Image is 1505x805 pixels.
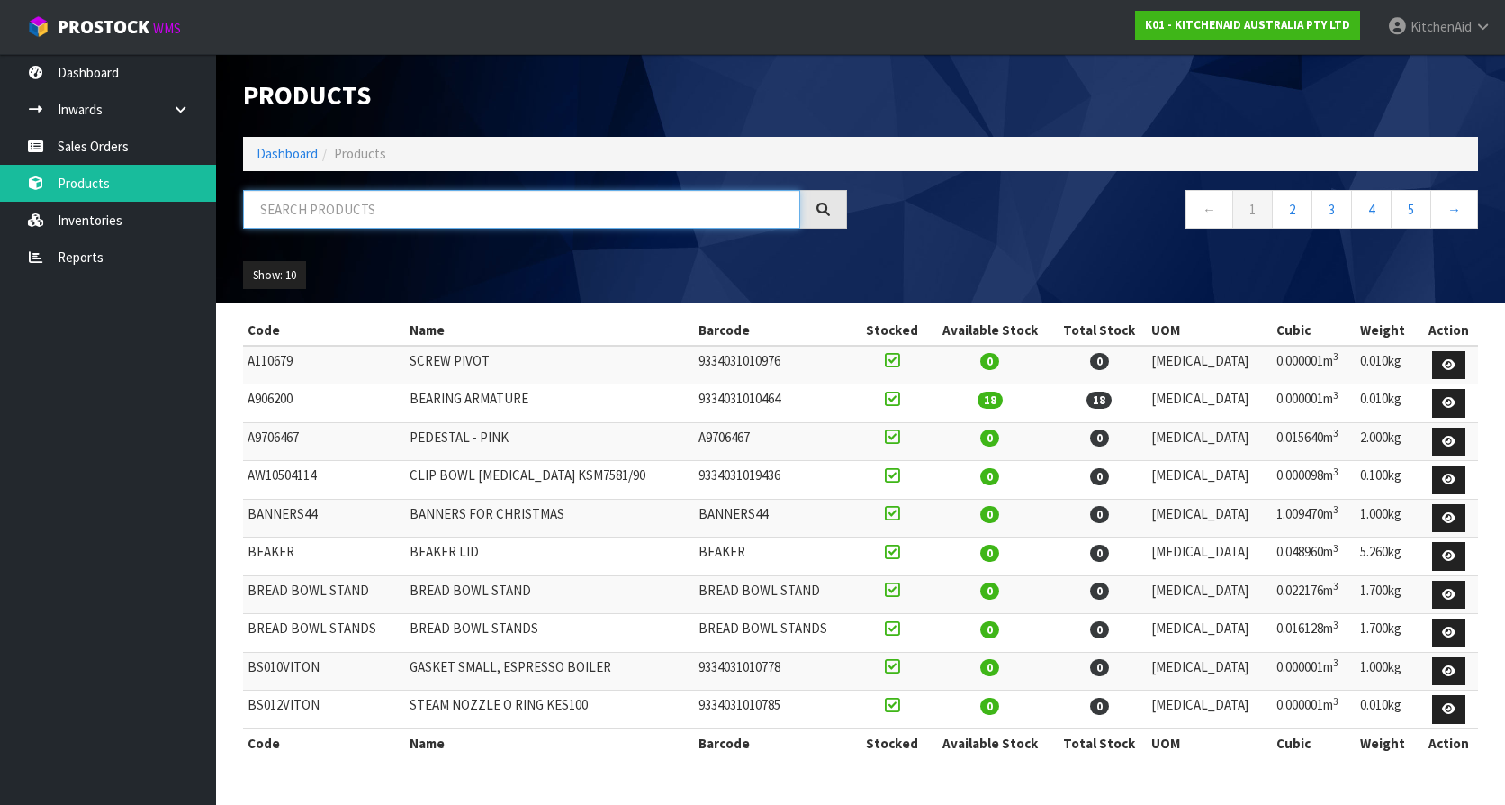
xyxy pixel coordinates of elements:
[1147,652,1272,691] td: [MEDICAL_DATA]
[243,728,405,757] th: Code
[1351,190,1392,229] a: 4
[694,461,856,500] td: 9334031019436
[1051,728,1147,757] th: Total Stock
[980,353,999,370] span: 0
[1090,506,1109,523] span: 0
[1147,691,1272,729] td: [MEDICAL_DATA]
[1272,691,1356,729] td: 0.000001m
[980,621,999,638] span: 0
[1272,190,1312,229] a: 2
[243,614,405,653] td: BREAD BOWL STANDS
[1147,728,1272,757] th: UOM
[980,659,999,676] span: 0
[405,316,694,345] th: Name
[405,499,694,538] td: BANNERS FOR CHRISTMAS
[1147,575,1272,614] td: [MEDICAL_DATA]
[1090,353,1109,370] span: 0
[694,691,856,729] td: 9334031010785
[1147,346,1272,384] td: [MEDICAL_DATA]
[1356,575,1419,614] td: 1.700kg
[405,614,694,653] td: BREAD BOWL STANDS
[1090,468,1109,485] span: 0
[1086,392,1112,409] span: 18
[694,316,856,345] th: Barcode
[405,652,694,691] td: GASKET SMALL, ESPRESSO BOILER
[1147,499,1272,538] td: [MEDICAL_DATA]
[243,384,405,423] td: A906200
[694,384,856,423] td: 9334031010464
[153,20,181,37] small: WMS
[405,575,694,614] td: BREAD BOWL STAND
[405,728,694,757] th: Name
[27,15,50,38] img: cube-alt.png
[1333,656,1338,669] sup: 3
[1356,461,1419,500] td: 0.100kg
[1333,466,1338,478] sup: 3
[856,728,928,757] th: Stocked
[1232,190,1273,229] a: 1
[1356,728,1419,757] th: Weight
[1419,316,1478,345] th: Action
[694,538,856,576] td: BEAKER
[1333,350,1338,363] sup: 3
[243,316,405,345] th: Code
[980,430,999,447] span: 0
[1185,190,1233,229] a: ←
[980,506,999,523] span: 0
[1272,461,1356,500] td: 0.000098m
[1090,430,1109,447] span: 0
[1356,384,1419,423] td: 0.010kg
[1145,17,1350,32] strong: K01 - KITCHENAID AUSTRALIA PTY LTD
[1272,316,1356,345] th: Cubic
[694,499,856,538] td: BANNERS44
[405,538,694,576] td: BEAKER LID
[1147,614,1272,653] td: [MEDICAL_DATA]
[1272,728,1356,757] th: Cubic
[980,545,999,562] span: 0
[1391,190,1431,229] a: 5
[1272,346,1356,384] td: 0.000001m
[243,538,405,576] td: BEAKER
[243,261,306,290] button: Show: 10
[243,575,405,614] td: BREAD BOWL STAND
[1410,18,1472,35] span: KitchenAid
[1333,427,1338,439] sup: 3
[1147,384,1272,423] td: [MEDICAL_DATA]
[1333,619,1338,631] sup: 3
[1419,728,1478,757] th: Action
[243,691,405,729] td: BS012VITON
[1147,316,1272,345] th: UOM
[405,422,694,461] td: PEDESTAL - PINK
[1430,190,1478,229] a: →
[1051,316,1147,345] th: Total Stock
[980,583,999,600] span: 0
[1356,652,1419,691] td: 1.000kg
[1333,695,1338,708] sup: 3
[694,614,856,653] td: BREAD BOWL STANDS
[405,461,694,500] td: CLIP BOWL [MEDICAL_DATA] KSM7581/90
[980,468,999,485] span: 0
[1356,422,1419,461] td: 2.000kg
[243,652,405,691] td: BS010VITON
[1147,422,1272,461] td: [MEDICAL_DATA]
[694,422,856,461] td: A9706467
[856,316,928,345] th: Stocked
[1272,652,1356,691] td: 0.000001m
[928,316,1051,345] th: Available Stock
[874,190,1478,234] nav: Page navigation
[694,346,856,384] td: 9334031010976
[1356,346,1419,384] td: 0.010kg
[1333,542,1338,555] sup: 3
[694,728,856,757] th: Barcode
[257,145,318,162] a: Dashboard
[243,190,800,229] input: Search products
[405,691,694,729] td: STEAM NOZZLE O RING KES100
[243,81,847,110] h1: Products
[1090,545,1109,562] span: 0
[58,15,149,39] span: ProStock
[243,461,405,500] td: AW10504114
[1272,575,1356,614] td: 0.022176m
[243,499,405,538] td: BANNERS44
[1356,538,1419,576] td: 5.260kg
[1311,190,1352,229] a: 3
